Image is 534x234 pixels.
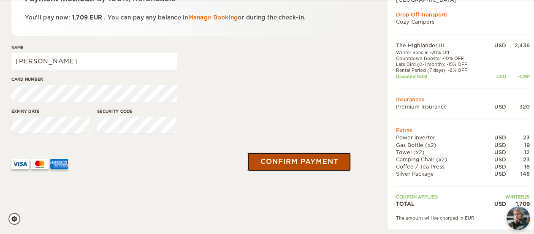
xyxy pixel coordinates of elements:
td: Silver Package [396,170,485,177]
a: Manage Booking [188,14,238,21]
div: USD [485,200,506,207]
div: -1,291 [506,73,530,79]
div: USD [485,134,506,141]
div: USD [485,156,506,163]
td: Power inverter [396,134,485,141]
span: EUR [89,14,102,21]
label: Expiry date [11,108,90,114]
td: Premium Insurance [396,103,485,110]
td: WINTER25 [485,194,529,200]
div: The amount will be charged in EUR [396,215,530,221]
div: USD [485,73,506,79]
div: USD [485,103,506,110]
td: Late Bird (0-1 month): -15% OFF [396,61,485,67]
button: Confirm payment [247,152,351,171]
td: Winter Special -20% Off [396,49,485,55]
td: TOTAL [396,200,485,207]
button: chat-button [507,207,530,230]
td: Gas Bottle (x2) [396,141,485,149]
span: 1,709 [72,14,88,21]
div: Drop Off Transport: [396,11,530,18]
div: USD [485,42,506,49]
div: 19 [506,141,530,149]
img: VISA [11,159,29,169]
div: USD [485,141,506,149]
td: The Highlander III [396,42,485,49]
div: 2,436 [506,42,530,49]
td: Camping Chair (x2) [396,156,485,163]
label: Card number [11,76,177,82]
td: Coffee / Tea Press [396,163,485,170]
div: 1,709 [506,200,530,207]
div: 12 [506,149,530,156]
td: Coupon applied [396,194,485,200]
p: You'll pay now: . You can pay any balance in or during the check-in. [25,13,338,22]
div: USD [485,149,506,156]
td: Extras [396,127,530,134]
td: Insurances [396,96,530,103]
div: 18 [506,163,530,170]
div: 148 [506,170,530,177]
td: Towel (x2) [396,149,485,156]
td: Rental Period (7 days): -8% OFF [396,67,485,73]
div: USD [485,163,506,170]
a: Cookie settings [8,213,26,225]
label: Security code [97,108,176,114]
td: Cozy Campers [396,18,530,25]
td: Discount total [396,73,485,79]
label: Name [11,44,177,51]
img: Freyja at Cozy Campers [507,207,530,230]
div: USD [485,170,506,177]
div: 320 [506,103,530,110]
img: mastercard [31,159,49,169]
td: Countdown Booster -10% OFF [396,55,485,61]
div: 23 [506,156,530,163]
div: 23 [506,134,530,141]
img: AMEX [50,159,68,169]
